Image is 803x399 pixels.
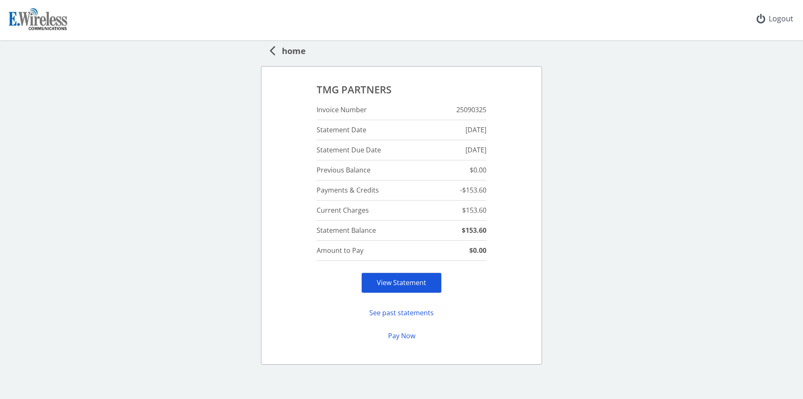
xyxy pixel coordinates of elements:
[317,180,430,201] td: Payments & Credits
[317,201,430,221] td: Current Charges
[317,100,430,120] td: Invoice Number
[317,120,430,140] td: Statement Date
[317,221,430,241] td: Statement Balance
[361,305,442,321] button: See past statements
[430,100,487,120] td: 25090325
[430,160,487,180] td: $0.00
[317,160,430,180] td: Previous Balance
[430,221,487,241] td: $153.60
[317,80,487,100] td: TMG PARTNERS
[275,42,306,57] span: home
[430,140,487,160] td: [DATE]
[317,241,430,261] td: Amount to Pay
[430,241,487,261] td: $0.00
[317,140,430,160] td: Statement Due Date
[361,273,442,293] div: View Statement
[377,278,426,287] a: View Statement
[361,328,442,344] button: Pay Now
[430,120,487,140] td: [DATE]
[430,201,487,221] td: $153.60
[430,180,487,201] td: -$153.60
